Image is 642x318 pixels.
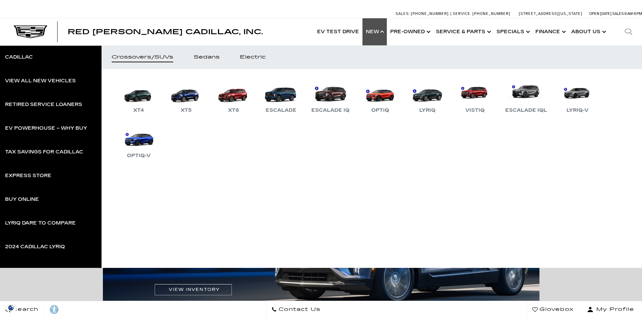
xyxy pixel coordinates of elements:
[433,18,493,45] a: Service & Parts
[112,55,173,60] div: Crossovers/SUVs
[5,150,83,154] div: Tax Savings for Cadillac
[624,12,642,16] span: 9 AM-6 PM
[213,79,254,114] a: XT6
[360,79,400,114] a: OPTIQ
[5,221,76,226] div: LYRIQ Dare to Compare
[225,106,242,114] div: XT6
[10,305,39,314] span: Search
[68,28,263,35] a: Red [PERSON_NAME] Cadillac, Inc.
[14,25,47,38] img: Cadillac Dark Logo with Cadillac White Text
[407,79,448,114] a: LYRIQ
[411,12,449,16] span: [PHONE_NUMBER]
[589,12,612,16] span: Open [DATE]
[472,12,510,16] span: [PHONE_NUMBER]
[538,305,574,314] span: Glovebox
[502,106,550,114] div: Escalade IQL
[612,12,624,16] span: Sales:
[563,106,592,114] div: LYRIQ-V
[502,79,550,114] a: Escalade IQL
[166,79,206,114] a: XT5
[5,197,39,202] div: Buy Online
[455,79,495,114] a: VISTIQ
[527,301,579,318] a: Glovebox
[396,12,410,16] span: Sales:
[194,55,220,60] div: Sedans
[450,12,512,16] a: Service: [PHONE_NUMBER]
[416,106,439,114] div: LYRIQ
[568,18,608,45] a: About Us
[308,106,353,114] div: Escalade IQ
[266,301,326,318] a: Contact Us
[557,79,598,114] a: LYRIQ-V
[183,45,230,69] a: Sedans
[532,18,568,45] a: Finance
[594,305,634,314] span: My Profile
[5,102,82,107] div: Retired Service Loaners
[124,152,154,160] div: OPTIQ-V
[493,18,532,45] a: Specials
[3,304,19,311] img: Opt-Out Icon
[277,305,320,314] span: Contact Us
[262,106,300,114] div: Escalade
[261,79,301,114] a: Escalade
[102,45,183,69] a: Crossovers/SUVs
[118,125,159,160] a: OPTIQ-V
[362,18,387,45] a: New
[462,106,488,114] div: VISTIQ
[387,18,433,45] a: Pre-Owned
[3,304,19,311] section: Click to Open Cookie Consent Modal
[314,18,362,45] a: EV Test Drive
[5,245,65,249] div: 2024 Cadillac LYRIQ
[519,12,582,16] a: [STREET_ADDRESS][US_STATE]
[177,106,195,114] div: XT5
[5,79,76,83] div: View All New Vehicles
[5,173,51,178] div: Express Store
[368,106,393,114] div: OPTIQ
[240,55,266,60] div: Electric
[68,28,263,36] span: Red [PERSON_NAME] Cadillac, Inc.
[453,12,471,16] span: Service:
[5,126,87,131] div: EV Powerhouse – Why Buy
[230,45,276,69] a: Electric
[130,106,148,114] div: XT4
[579,301,642,318] button: Open user profile menu
[308,79,353,114] a: Escalade IQ
[396,12,450,16] a: Sales: [PHONE_NUMBER]
[118,79,159,114] a: XT4
[5,55,33,60] div: Cadillac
